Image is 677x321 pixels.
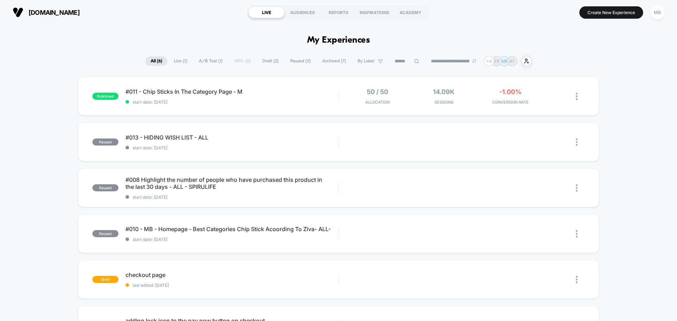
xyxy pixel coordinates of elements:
span: CONVERSION RATE [479,100,542,105]
img: close [576,138,578,146]
span: -1.00% [499,88,522,95]
span: checkout page [126,271,338,278]
span: #008 Highlight the number of people who have purchased this product in the last 30 days - ALL - S... [126,176,338,190]
span: 14.09k [433,88,455,95]
p: AT [510,58,515,64]
span: draft [92,276,118,283]
span: Archived ( 7 ) [317,56,351,66]
img: close [576,230,578,237]
img: close [576,276,578,283]
span: last edited: [DATE] [126,283,338,288]
span: Live ( 1 ) [169,56,193,66]
span: By Label [358,58,374,64]
div: ACADEMY [392,7,428,18]
span: start date: [DATE] [126,99,338,105]
span: published [92,93,118,100]
span: #013 - HIDING WISH LIST - ALL [126,134,338,141]
span: 50 / 50 [367,88,388,95]
div: REPORTS [321,7,356,18]
span: #010 - MB - Homepage - Best Categories Chip Stick Acoording To Ziva- ALL- [126,226,338,233]
span: Sessions [413,100,476,105]
div: INSPIRATIONS [356,7,392,18]
div: MB [651,6,664,19]
span: Allocation [365,100,390,105]
div: AUDIENCES [285,7,321,18]
span: paused [92,230,118,237]
span: All ( 6 ) [145,56,167,66]
span: paused [92,184,118,191]
span: start date: [DATE] [126,145,338,150]
button: [DOMAIN_NAME] [11,7,82,18]
img: close [576,184,578,192]
img: end [472,59,476,63]
span: [DOMAIN_NAME] [29,9,80,16]
img: close [576,93,578,100]
span: start date: [DATE] [126,195,338,200]
span: Draft ( 2 ) [257,56,284,66]
button: MB [648,5,666,20]
span: paused [92,138,118,146]
div: + 4 [484,56,494,66]
p: MB [501,58,508,64]
p: ZK [494,58,500,64]
img: Visually logo [13,7,23,18]
span: start date: [DATE] [126,237,338,242]
span: #011 - Chip Sticks In The Category Page - M [126,88,338,95]
button: Create New Experience [579,6,643,19]
span: Paused ( 3 ) [285,56,316,66]
h1: My Experiences [307,35,370,45]
span: A/B Test ( 1 ) [194,56,228,66]
div: LIVE [249,7,285,18]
